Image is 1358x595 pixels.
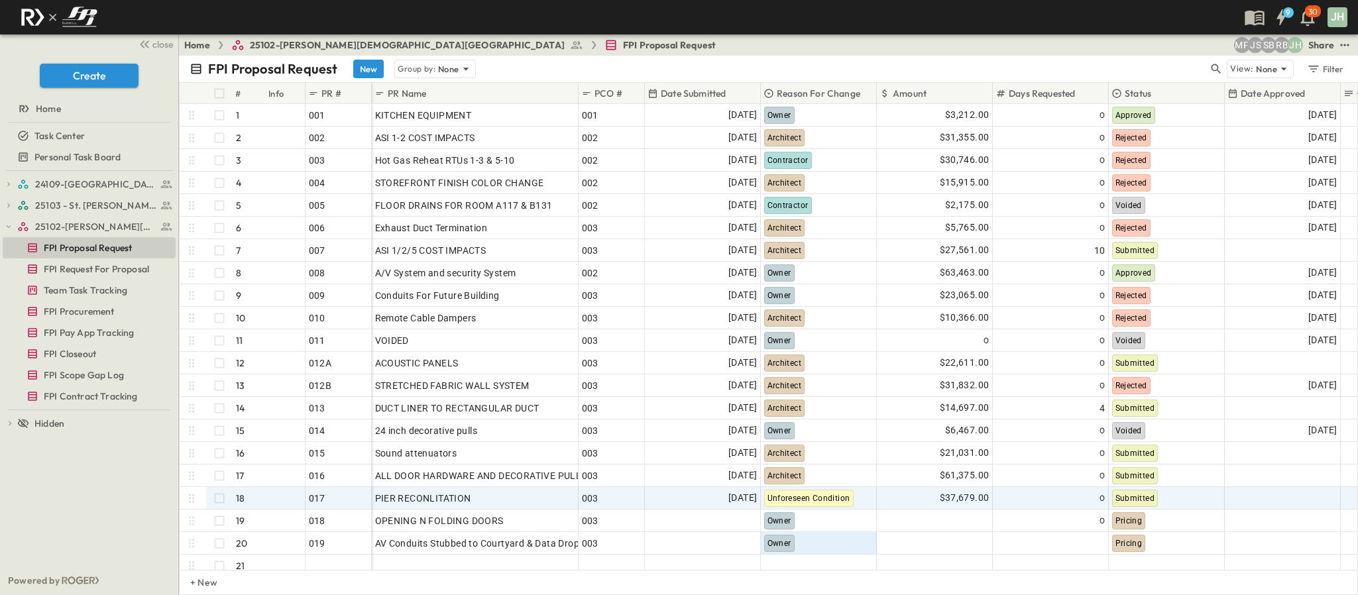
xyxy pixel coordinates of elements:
[375,221,488,235] span: Exhaust Duct Termination
[236,559,245,572] p: 21
[940,378,990,393] span: $31,832.00
[1115,404,1155,413] span: Submitted
[236,244,241,257] p: 7
[208,60,337,78] p: FPI Proposal Request
[236,221,241,235] p: 6
[945,423,990,438] span: $6,467.00
[375,402,539,415] span: DUCT LINER TO RECTANGULAR DUCT
[1115,494,1155,503] span: Submitted
[728,310,757,325] span: [DATE]
[1308,378,1337,393] span: [DATE]
[3,322,176,343] div: FPI Pay App Trackingtest
[3,127,173,145] a: Task Center
[1287,37,1303,53] div: Jose Hurtado (jhurtado@fpibuilders.com)
[236,289,241,302] p: 9
[1268,5,1294,29] button: 9
[388,87,426,100] p: PR Name
[582,379,598,392] span: 003
[375,266,516,280] span: A/V System and security System
[309,514,325,527] span: 018
[375,492,471,505] span: PIER RECONLITATION
[309,154,325,167] span: 003
[1115,133,1147,142] span: Rejected
[375,469,587,482] span: ALL DOOR HARDWARE AND DECORATIVE PULLS
[3,148,173,166] a: Personal Task Board
[250,38,565,52] span: 25102-[PERSON_NAME][DEMOGRAPHIC_DATA][GEOGRAPHIC_DATA]
[767,133,802,142] span: Architect
[3,281,173,299] a: Team Task Tracking
[996,444,1105,462] div: 0
[996,264,1105,282] div: 0
[767,223,802,233] span: Architect
[582,244,598,257] span: 003
[236,109,239,122] p: 1
[1308,175,1337,190] span: [DATE]
[44,368,124,382] span: FPI Scope Gap Log
[582,514,598,527] span: 003
[44,262,149,276] span: FPI Request For Proposal
[1115,111,1152,120] span: Approved
[35,178,156,191] span: 24109-St. Teresa of Calcutta Parish Hall
[3,99,173,118] a: Home
[728,175,757,190] span: [DATE]
[1115,223,1147,233] span: Rejected
[3,216,176,237] div: 25102-Christ The Redeemer Anglican Churchtest
[582,356,598,370] span: 003
[3,345,173,363] a: FPI Closeout
[231,38,583,52] a: 25102-[PERSON_NAME][DEMOGRAPHIC_DATA][GEOGRAPHIC_DATA]
[375,537,585,550] span: AV Conduits Stubbed to Courtyard & Data Drops
[767,539,791,548] span: Owner
[236,311,245,325] p: 10
[309,356,332,370] span: 012A
[1306,62,1344,76] div: Filter
[728,288,757,303] span: [DATE]
[236,402,245,415] p: 14
[582,311,598,325] span: 003
[438,62,459,76] p: None
[34,150,121,164] span: Personal Task Board
[582,199,598,212] span: 002
[623,38,716,52] span: FPI Proposal Request
[40,64,139,87] button: Create
[767,336,791,345] span: Owner
[1308,265,1337,280] span: [DATE]
[582,221,598,235] span: 003
[940,490,990,506] span: $37,679.00
[1308,310,1337,325] span: [DATE]
[375,244,486,257] span: ASI 1/2/5 COST IMPACTS
[940,400,990,415] span: $14,697.00
[767,471,802,480] span: Architect
[3,237,176,258] div: FPI Proposal Requesttest
[34,417,64,430] span: Hidden
[582,266,598,280] span: 002
[3,174,176,195] div: 24109-St. Teresa of Calcutta Parish Halltest
[236,334,243,347] p: 11
[728,355,757,370] span: [DATE]
[1115,201,1142,210] span: Voided
[1256,62,1277,76] p: None
[35,220,156,233] span: 25102-Christ The Redeemer Anglican Church
[1308,130,1337,145] span: [DATE]
[3,258,176,280] div: FPI Request For Proposaltest
[582,176,598,189] span: 002
[375,379,530,392] span: STRETCHED FABRIC WALL SYSTEM
[16,3,102,31] img: c8d7d1ed905e502e8f77bf7063faec64e13b34fdb1f2bdd94b0e311fc34f8000.png
[940,243,990,258] span: $27,561.00
[996,489,1105,508] div: 0
[309,469,325,482] span: 016
[236,469,244,482] p: 17
[309,131,325,144] span: 002
[190,576,198,589] p: + New
[375,109,472,122] span: KITCHEN EQUIPMENT
[767,358,802,368] span: Architect
[184,38,210,52] a: Home
[767,516,791,525] span: Owner
[375,176,544,189] span: STOREFRONT FINISH COLOR CHANGE
[582,537,598,550] span: 003
[940,310,990,325] span: $10,366.00
[375,447,457,460] span: Sound attenuators
[777,87,860,100] p: Reason For Change
[236,537,247,550] p: 20
[1125,87,1151,100] p: Status
[661,87,726,100] p: Date Submitted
